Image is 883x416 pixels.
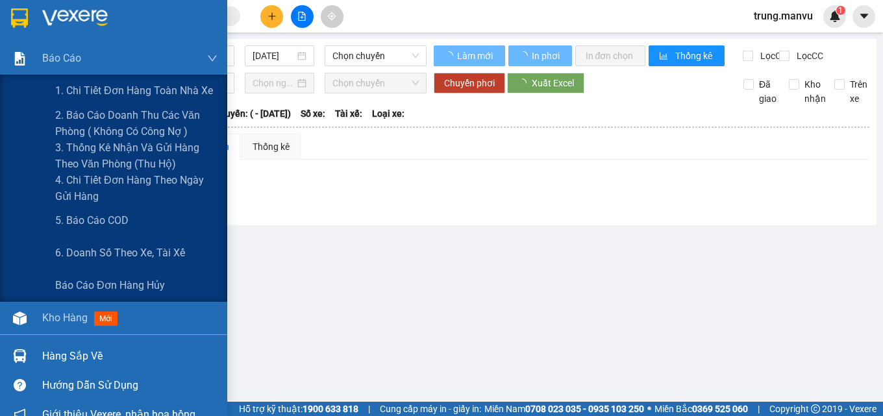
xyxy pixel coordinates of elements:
[692,404,748,414] strong: 0369 525 060
[372,106,404,121] span: Loại xe:
[267,12,277,21] span: plus
[55,172,218,204] span: 4. Chi tiết đơn hàng theo ngày gửi hàng
[303,404,358,414] strong: 1900 633 818
[654,402,748,416] span: Miền Bắc
[649,45,725,66] button: bar-chartThống kê
[42,312,88,324] span: Kho hàng
[55,140,218,172] span: 3. Thống kê nhận và gửi hàng theo văn phòng (thu hộ)
[321,5,343,28] button: aim
[253,49,295,63] input: 14/09/2025
[525,404,644,414] strong: 0708 023 035 - 0935 103 250
[675,49,714,63] span: Thống kê
[214,106,291,121] span: Chuyến: ( - [DATE])
[42,347,218,366] div: Hàng sắp về
[55,82,213,99] span: 1. Chi tiết đơn hàng toàn nhà xe
[55,277,165,293] span: Báo cáo đơn hàng hủy
[811,404,820,413] span: copyright
[368,402,370,416] span: |
[55,107,218,140] span: 2. Báo cáo doanh thu các văn phòng ( không có công nợ )
[239,402,358,416] span: Hỗ trợ kỹ thuật:
[253,76,295,90] input: Chọn ngày
[13,312,27,325] img: warehouse-icon
[332,73,419,93] span: Chọn chuyến
[42,50,81,66] span: Báo cáo
[207,53,218,64] span: down
[14,379,26,391] span: question-circle
[332,46,419,66] span: Chọn chuyến
[11,8,28,28] img: logo-vxr
[845,77,873,106] span: Trên xe
[335,106,362,121] span: Tài xế:
[457,49,495,63] span: Làm mới
[508,45,572,66] button: In phơi
[380,402,481,416] span: Cung cấp máy in - giấy in:
[829,10,841,22] img: icon-new-feature
[858,10,870,22] span: caret-down
[755,49,789,63] span: Lọc CR
[55,245,185,261] span: 6. Doanh số theo xe, tài xế
[836,6,845,15] sup: 1
[852,5,875,28] button: caret-down
[291,5,314,28] button: file-add
[327,12,336,21] span: aim
[434,45,505,66] button: Làm mới
[791,49,825,63] span: Lọc CC
[799,77,831,106] span: Kho nhận
[94,312,118,326] span: mới
[575,45,646,66] button: In đơn chọn
[253,140,290,154] div: Thống kê
[444,51,455,60] span: loading
[260,5,283,28] button: plus
[647,406,651,411] span: ⚪️
[758,402,760,416] span: |
[434,73,505,93] button: Chuyển phơi
[507,73,584,93] button: Xuất Excel
[532,49,562,63] span: In phơi
[42,376,218,395] div: Hướng dẫn sử dụng
[301,106,325,121] span: Số xe:
[484,402,644,416] span: Miền Nam
[519,51,530,60] span: loading
[297,12,306,21] span: file-add
[13,52,27,66] img: solution-icon
[659,51,670,62] span: bar-chart
[743,8,823,24] span: trung.manvu
[13,349,27,363] img: warehouse-icon
[838,6,843,15] span: 1
[754,77,782,106] span: Đã giao
[55,212,129,228] span: 5. Báo cáo COD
